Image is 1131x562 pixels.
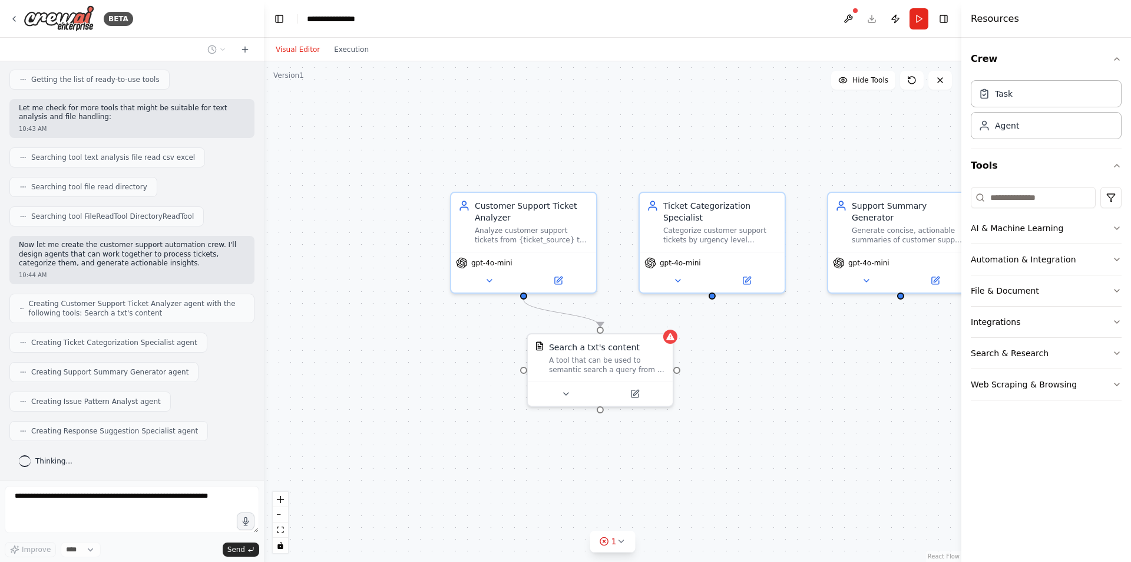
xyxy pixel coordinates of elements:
div: Tools [971,182,1122,410]
span: Searching tool FileReadTool DirectoryReadTool [31,212,194,221]
div: Support Summary GeneratorGenerate concise, actionable summaries of customer support tickets for t... [827,192,974,294]
span: Creating Issue Pattern Analyst agent [31,397,161,406]
button: zoom out [273,507,288,522]
button: Integrations [971,307,1122,337]
button: toggle interactivity [273,538,288,553]
button: File & Document [971,275,1122,306]
span: Creating Customer Support Ticket Analyzer agent with the following tools: Search a txt's content [29,299,244,318]
span: gpt-4o-mini [848,258,889,268]
span: Getting the list of ready-to-use tools [31,75,160,84]
span: gpt-4o-mini [660,258,701,268]
button: Crew [971,42,1122,75]
button: zoom in [273,492,288,507]
span: Thinking... [35,456,72,466]
button: AI & Machine Learning [971,213,1122,244]
div: TXTSearchToolSearch a txt's contentA tool that can be used to semantic search a query from a txt'... [527,333,674,407]
button: Click to speak your automation idea [237,512,254,530]
button: Switch to previous chat [203,42,231,57]
button: Execution [327,42,376,57]
div: Ticket Categorization SpecialistCategorize customer support tickets by urgency level (critical, h... [639,192,786,294]
img: Logo [24,5,94,32]
button: Search & Research [971,338,1122,369]
div: Generate concise, actionable summaries of customer support tickets for the support team, highligh... [852,226,966,245]
p: Let me check for more tools that might be suitable for text analysis and file handling: [19,104,245,122]
div: 10:43 AM [19,124,245,133]
span: Searching tool text analysis file read csv excel [31,153,195,162]
button: Open in side panel [601,387,668,401]
span: Send [227,545,245,554]
button: Improve [5,542,56,557]
button: Hide Tools [831,71,895,90]
span: 1 [611,535,617,547]
span: gpt-4o-mini [471,258,512,268]
div: Analyze customer support tickets from {ticket_source} to extract key information, understand cust... [475,226,589,245]
g: Edge from 701779b7-38e5-42a4-b5d5-99410312ab95 to 54ad3eaa-90d2-444f-98cd-3d57febc9e77 [518,300,606,327]
img: TXTSearchTool [535,341,544,351]
div: Agent [995,120,1019,132]
nav: breadcrumb [307,13,366,25]
div: Support Summary Generator [852,200,966,224]
span: Hide Tools [852,75,888,85]
div: Ticket Categorization Specialist [663,200,778,224]
div: A tool that can be used to semantic search a query from a txt's content. [549,356,666,374]
button: Send [223,543,259,557]
div: React Flow controls [273,492,288,553]
button: Open in side panel [525,274,591,288]
p: Now let me create the customer support automation crew. I'll design agents that can work together... [19,241,245,268]
button: 1 [590,531,636,553]
button: Web Scraping & Browsing [971,369,1122,400]
button: Automation & Integration [971,244,1122,275]
button: Hide right sidebar [935,11,952,27]
span: Creating Response Suggestion Specialist agent [31,426,198,436]
div: Search a txt's content [549,341,640,353]
div: Categorize customer support tickets by urgency level (critical, high, medium, low) and topic cate... [663,226,778,245]
div: Crew [971,75,1122,149]
span: Creating Ticket Categorization Specialist agent [31,338,197,347]
button: Open in side panel [713,274,780,288]
span: Improve [22,545,51,554]
h4: Resources [971,12,1019,26]
div: BETA [104,12,133,26]
button: Start a new chat [236,42,254,57]
span: Searching tool file read directory [31,182,147,192]
button: Hide left sidebar [271,11,287,27]
button: fit view [273,522,288,538]
button: Tools [971,149,1122,182]
a: React Flow attribution [928,553,960,560]
span: Creating Support Summary Generator agent [31,367,188,377]
div: Version 1 [273,71,304,80]
div: Customer Support Ticket Analyzer [475,200,589,224]
div: 10:44 AM [19,271,245,280]
div: Task [995,88,1013,100]
button: Open in side panel [902,274,968,288]
div: Customer Support Ticket AnalyzerAnalyze customer support tickets from {ticket_source} to extract ... [450,192,597,294]
button: Visual Editor [269,42,327,57]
